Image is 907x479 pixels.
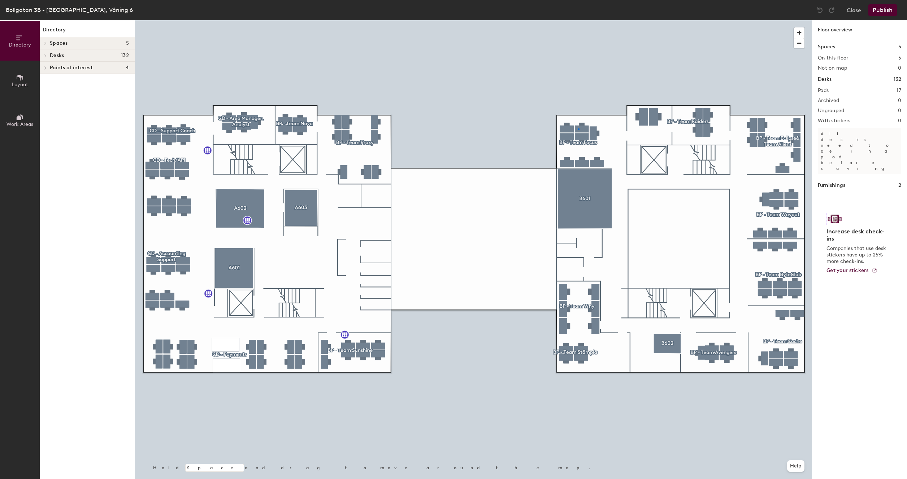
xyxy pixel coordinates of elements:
[898,43,901,51] h1: 5
[826,228,888,242] h4: Increase desk check-ins
[818,43,835,51] h1: Spaces
[847,4,861,16] button: Close
[40,26,135,37] h1: Directory
[897,88,901,93] h2: 17
[818,55,849,61] h2: On this floor
[898,98,901,104] h2: 0
[898,181,901,189] h1: 2
[826,213,843,225] img: Sticker logo
[6,5,133,14] div: Bollgatan 3B - [GEOGRAPHIC_DATA], Våning 6
[828,6,835,14] img: Redo
[50,53,64,58] span: Desks
[6,121,33,127] span: Work Areas
[126,65,129,71] span: 4
[818,181,845,189] h1: Furnishings
[121,53,129,58] span: 132
[818,128,901,174] p: All desks need to be in a pod before saving
[818,118,851,124] h2: With stickers
[126,40,129,46] span: 5
[898,118,901,124] h2: 0
[826,245,888,265] p: Companies that use desk stickers have up to 25% more check-ins.
[894,75,901,83] h1: 132
[818,65,847,71] h2: Not on map
[787,460,804,472] button: Help
[898,108,901,114] h2: 0
[898,65,901,71] h2: 0
[868,4,897,16] button: Publish
[818,108,845,114] h2: Ungrouped
[50,40,68,46] span: Spaces
[9,42,31,48] span: Directory
[818,88,829,93] h2: Pods
[898,55,901,61] h2: 5
[826,268,877,274] a: Get your stickers
[826,267,869,273] span: Get your stickers
[12,82,28,88] span: Layout
[818,75,832,83] h1: Desks
[50,65,93,71] span: Points of interest
[812,20,907,37] h1: Floor overview
[818,98,839,104] h2: Archived
[816,6,824,14] img: Undo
